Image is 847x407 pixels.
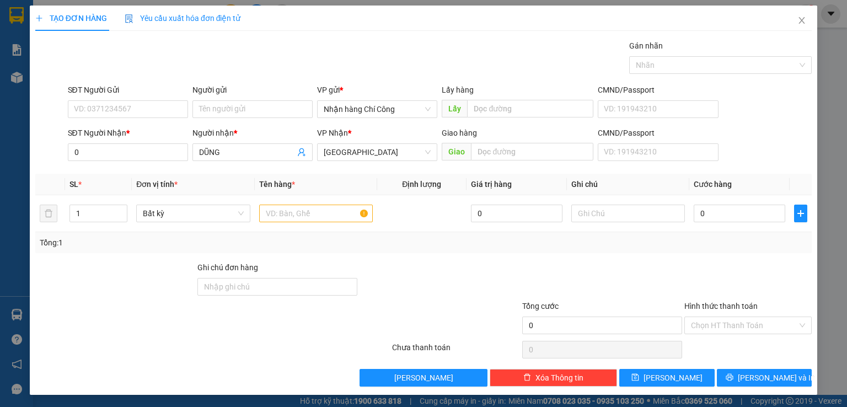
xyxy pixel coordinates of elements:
span: Lấy hàng [442,85,474,94]
button: deleteXóa Thông tin [490,369,617,387]
input: VD: Bàn, Ghế [259,205,373,222]
div: Chưa thanh toán [391,341,521,361]
input: Dọc đường [471,143,593,160]
div: SĐT Người Nhận [68,127,188,139]
div: CMND/Passport [598,127,718,139]
span: Sài Gòn [324,144,431,160]
span: SL [69,180,78,189]
span: Bất kỳ [143,205,243,222]
span: Yêu cầu xuất hóa đơn điện tử [125,14,241,23]
span: plus [35,14,43,22]
div: VP gửi [317,84,437,96]
span: close [797,16,806,25]
button: Close [786,6,817,36]
button: [PERSON_NAME] [360,369,487,387]
button: printer[PERSON_NAME] và In [717,369,812,387]
span: save [631,373,639,382]
th: Ghi chú [567,174,689,195]
span: VP Nhận [317,128,348,137]
input: Dọc đường [467,100,593,117]
div: Tổng: 1 [40,237,328,249]
span: Lấy [442,100,467,117]
span: Giao [442,143,471,160]
span: Cước hàng [694,180,732,189]
div: Người nhận [192,127,313,139]
span: Định lượng [402,180,441,189]
span: TẠO ĐƠN HÀNG [35,14,107,23]
span: Tổng cước [522,302,559,310]
span: user-add [297,148,306,157]
span: Tên hàng [259,180,295,189]
img: icon [125,14,133,23]
span: plus [795,209,807,218]
div: Người gửi [192,84,313,96]
button: plus [794,205,807,222]
span: Giá trị hàng [471,180,512,189]
span: Giao hàng [442,128,477,137]
span: [PERSON_NAME] và In [738,372,815,384]
span: delete [523,373,531,382]
span: Đơn vị tính [136,180,178,189]
input: 0 [471,205,562,222]
span: printer [726,373,733,382]
label: Ghi chú đơn hàng [197,263,258,272]
label: Gán nhãn [629,41,663,50]
div: CMND/Passport [598,84,718,96]
span: Xóa Thông tin [535,372,583,384]
label: Hình thức thanh toán [684,302,758,310]
span: [PERSON_NAME] [644,372,703,384]
div: SĐT Người Gửi [68,84,188,96]
input: Ghi chú đơn hàng [197,278,357,296]
span: Nhận hàng Chí Công [324,101,431,117]
button: save[PERSON_NAME] [619,369,715,387]
button: delete [40,205,57,222]
span: [PERSON_NAME] [394,372,453,384]
input: Ghi Chú [571,205,685,222]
